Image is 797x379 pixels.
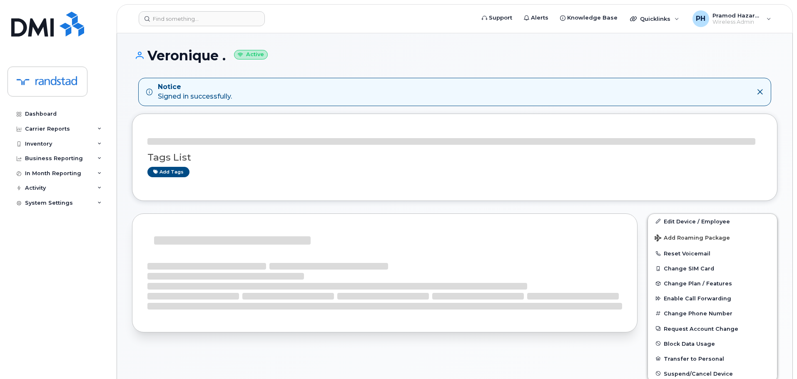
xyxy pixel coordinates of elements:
[648,306,777,321] button: Change Phone Number
[664,295,731,302] span: Enable Call Forwarding
[147,152,762,163] h3: Tags List
[648,261,777,276] button: Change SIM Card
[234,50,268,59] small: Active
[132,48,777,63] h1: Veronique .
[648,229,777,246] button: Add Roaming Package
[648,336,777,351] button: Block Data Usage
[147,167,189,177] a: Add tags
[648,214,777,229] a: Edit Device / Employee
[648,246,777,261] button: Reset Voicemail
[664,280,732,287] span: Change Plan / Features
[648,276,777,291] button: Change Plan / Features
[664,370,733,377] span: Suspend/Cancel Device
[648,291,777,306] button: Enable Call Forwarding
[648,321,777,336] button: Request Account Change
[158,82,232,92] strong: Notice
[158,82,232,102] div: Signed in successfully.
[655,235,730,243] span: Add Roaming Package
[648,351,777,366] button: Transfer to Personal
